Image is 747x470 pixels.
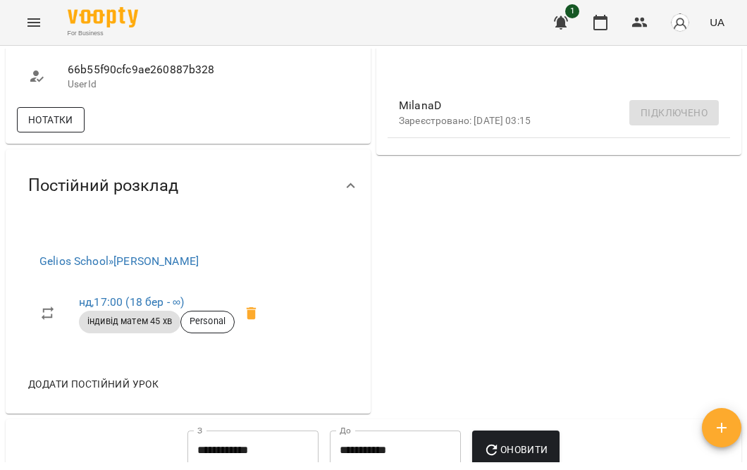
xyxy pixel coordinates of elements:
p: UserId [68,78,174,92]
span: 1 [565,4,579,18]
span: Оновити [483,441,548,458]
button: Оновити [472,431,559,470]
span: Видалити приватний урок Божко Олександра нд 17:00 клієнта Мілана Драч [235,297,268,330]
span: For Business [68,29,138,38]
span: індивід матем 45 хв [79,315,180,328]
a: нд,17:00 (18 бер - ∞) [79,295,184,309]
button: Нотатки [17,107,85,132]
button: UA [704,9,730,35]
span: MilanaD [399,97,696,114]
span: UA [710,15,724,30]
div: Постійний розклад [6,149,371,222]
button: Menu [17,6,51,39]
img: Voopty Logo [68,7,138,27]
span: 66b55f90cfc9ae260887b328 [68,61,174,78]
span: Постійний розклад [28,175,178,197]
span: Нотатки [28,111,73,128]
p: Зареєстровано: [DATE] 03:15 [399,114,696,128]
button: Додати постійний урок [23,371,164,397]
span: Personal [181,315,234,328]
img: avatar_s.png [670,13,690,32]
a: Gelios School»[PERSON_NAME] [39,254,199,268]
span: Додати постійний урок [28,376,159,392]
